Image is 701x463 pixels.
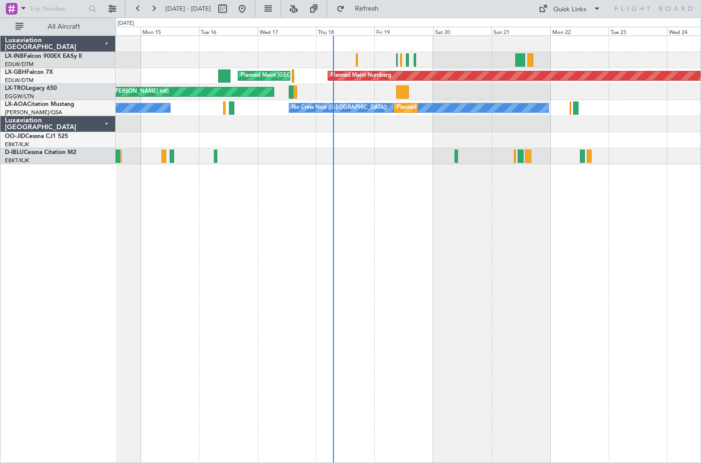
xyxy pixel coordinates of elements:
div: Fri 19 [374,27,433,35]
span: Refresh [347,5,387,12]
div: Thu 18 [316,27,374,35]
div: Planned Maint Nurnberg [331,69,391,83]
div: No Crew Nice ([GEOGRAPHIC_DATA]) [292,101,387,115]
a: OO-JIDCessna CJ1 525 [5,134,68,139]
a: LX-TROLegacy 650 [5,86,57,91]
span: LX-TRO [5,86,26,91]
div: Wed 17 [258,27,316,35]
a: EBKT/KJK [5,157,29,164]
span: [DATE] - [DATE] [165,4,211,13]
div: Tue 16 [199,27,257,35]
span: LX-AOA [5,102,27,107]
div: Tue 23 [609,27,667,35]
div: Mon 22 [550,27,609,35]
a: LX-AOACitation Mustang [5,102,74,107]
div: Sun 21 [491,27,550,35]
a: EDLW/DTM [5,77,34,84]
button: All Aircraft [11,19,105,34]
div: [DATE] [118,19,134,28]
div: Planned Maint Nice ([GEOGRAPHIC_DATA]) [397,101,505,115]
a: EGGW/LTN [5,93,34,100]
div: Mon 15 [140,27,199,35]
button: Quick Links [534,1,606,17]
a: EDLW/DTM [5,61,34,68]
div: Quick Links [553,5,586,15]
span: OO-JID [5,134,25,139]
span: LX-INB [5,53,24,59]
a: LX-INBFalcon 900EX EASy II [5,53,82,59]
a: [PERSON_NAME]/QSA [5,109,62,116]
button: Refresh [332,1,390,17]
input: Trip Number [30,1,86,16]
div: Planned Maint [GEOGRAPHIC_DATA] ([GEOGRAPHIC_DATA]) [241,69,394,83]
span: All Aircraft [25,23,103,30]
a: EBKT/KJK [5,141,29,148]
span: D-IBLU [5,150,24,155]
a: LX-GBHFalcon 7X [5,69,53,75]
a: D-IBLUCessna Citation M2 [5,150,76,155]
span: LX-GBH [5,69,26,75]
div: Sat 20 [433,27,491,35]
